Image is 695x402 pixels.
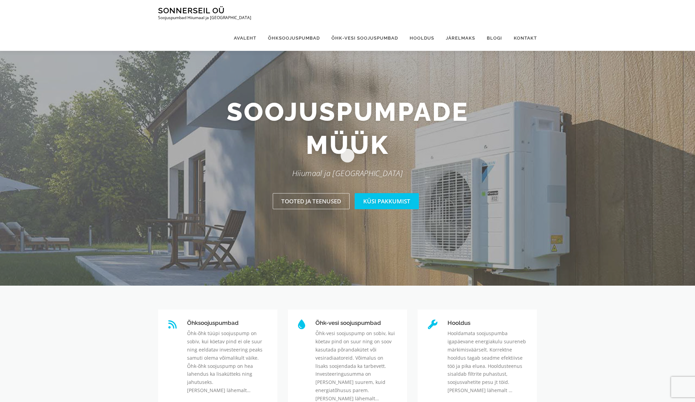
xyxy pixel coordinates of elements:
a: Tooted ja teenused [273,193,350,209]
a: Kontakt [508,25,537,51]
span: müük [306,128,389,162]
a: Sonnerseil OÜ [158,6,225,15]
a: Õhk-vesi soojuspumbad [326,25,404,51]
p: Hiiumaal ja [GEOGRAPHIC_DATA] [153,167,542,180]
a: Avaleht [228,25,262,51]
a: Õhksoojuspumbad [262,25,326,51]
p: Soojuspumbad Hiiumaal ja [GEOGRAPHIC_DATA] [158,15,251,20]
a: Hooldus [404,25,440,51]
a: Küsi pakkumist [355,193,419,209]
a: Blogi [481,25,508,51]
h2: Soojuspumpade [153,95,542,162]
a: Järelmaks [440,25,481,51]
